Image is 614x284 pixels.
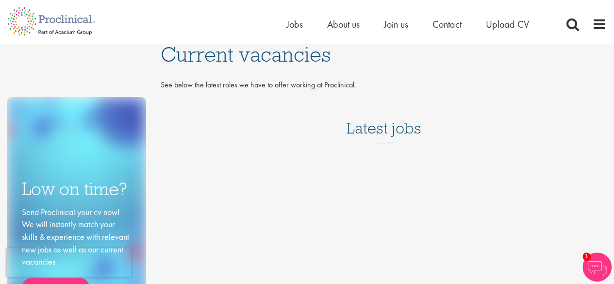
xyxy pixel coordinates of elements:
a: Contact [432,18,462,31]
span: Current vacancies [161,41,331,67]
h3: Low on time? [22,180,132,199]
img: Chatbot [582,252,612,282]
iframe: reCAPTCHA [7,248,131,277]
a: Jobs [286,18,303,31]
p: See below the latest roles we have to offer working at Proclinical. [161,80,607,91]
a: Join us [384,18,408,31]
a: About us [327,18,360,31]
span: 1 [582,252,591,261]
h3: Latest jobs [347,96,421,143]
a: Upload CV [486,18,529,31]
